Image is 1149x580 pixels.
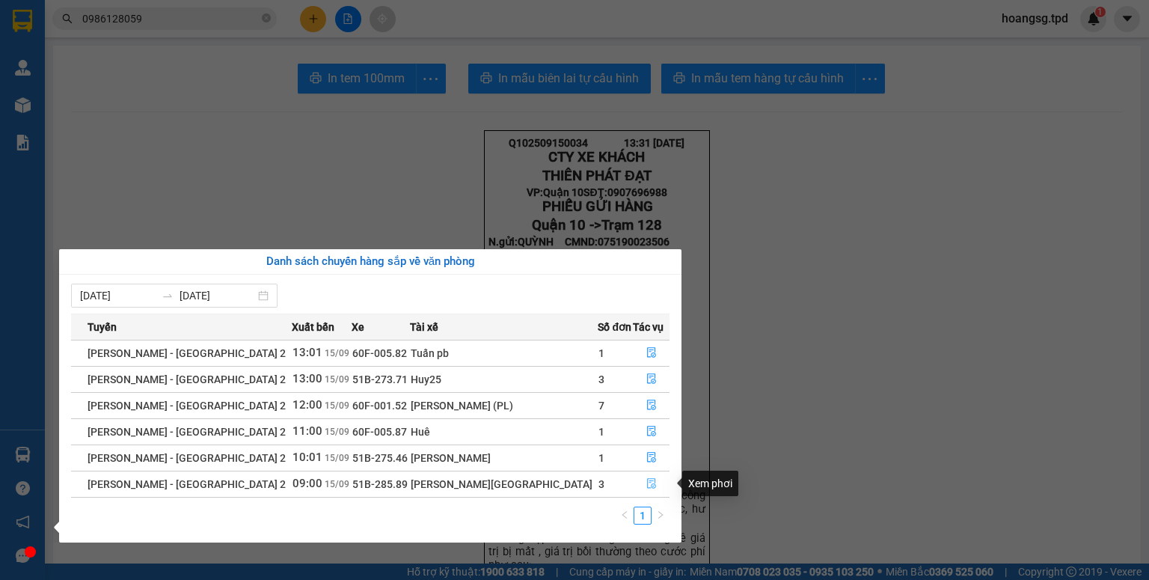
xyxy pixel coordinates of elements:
[598,478,604,490] span: 3
[646,452,657,464] span: file-done
[616,507,634,525] button: left
[352,319,364,335] span: Xe
[598,319,631,335] span: Số đơn
[88,319,117,335] span: Tuyến
[682,471,738,496] div: Xem phơi
[598,400,604,412] span: 7
[88,478,286,490] span: [PERSON_NAME] - [GEOGRAPHIC_DATA] 2
[352,478,408,490] span: 51B-285.89
[411,371,597,388] div: Huy25
[352,373,408,385] span: 51B-273.71
[410,319,438,335] span: Tài xế
[634,367,669,391] button: file-done
[646,373,657,385] span: file-done
[411,476,597,492] div: [PERSON_NAME][GEOGRAPHIC_DATA]
[411,450,597,466] div: [PERSON_NAME]
[352,347,407,359] span: 60F-005.82
[646,400,657,412] span: file-done
[88,452,286,464] span: [PERSON_NAME] - [GEOGRAPHIC_DATA] 2
[292,372,322,385] span: 13:00
[598,426,604,438] span: 1
[325,400,349,411] span: 15/09
[634,507,652,525] li: 1
[620,510,629,519] span: left
[634,341,669,365] button: file-done
[634,446,669,470] button: file-done
[634,394,669,418] button: file-done
[292,451,322,464] span: 10:01
[292,319,334,335] span: Xuất bến
[162,290,174,302] span: to
[325,348,349,358] span: 15/09
[656,510,665,519] span: right
[292,346,322,359] span: 13:01
[352,400,407,412] span: 60F-001.52
[325,374,349,385] span: 15/09
[162,290,174,302] span: swap-right
[411,424,597,440] div: Huê
[292,477,322,490] span: 09:00
[88,347,286,359] span: [PERSON_NAME] - [GEOGRAPHIC_DATA] 2
[634,472,669,496] button: file-done
[646,426,657,438] span: file-done
[88,426,286,438] span: [PERSON_NAME] - [GEOGRAPHIC_DATA] 2
[646,347,657,359] span: file-done
[652,507,670,525] button: right
[652,507,670,525] li: Next Page
[411,397,597,414] div: [PERSON_NAME] (PL)
[634,507,651,524] a: 1
[352,452,408,464] span: 51B-275.46
[88,373,286,385] span: [PERSON_NAME] - [GEOGRAPHIC_DATA] 2
[80,287,156,304] input: Từ ngày
[71,253,670,271] div: Danh sách chuyến hàng sắp về văn phòng
[325,453,349,463] span: 15/09
[292,424,322,438] span: 11:00
[598,373,604,385] span: 3
[325,479,349,489] span: 15/09
[180,287,255,304] input: Đến ngày
[598,347,604,359] span: 1
[634,420,669,444] button: file-done
[598,452,604,464] span: 1
[633,319,664,335] span: Tác vụ
[616,507,634,525] li: Previous Page
[325,427,349,437] span: 15/09
[88,400,286,412] span: [PERSON_NAME] - [GEOGRAPHIC_DATA] 2
[646,478,657,490] span: file-done
[352,426,407,438] span: 60F-005.87
[411,345,597,361] div: Tuấn pb
[292,398,322,412] span: 12:00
